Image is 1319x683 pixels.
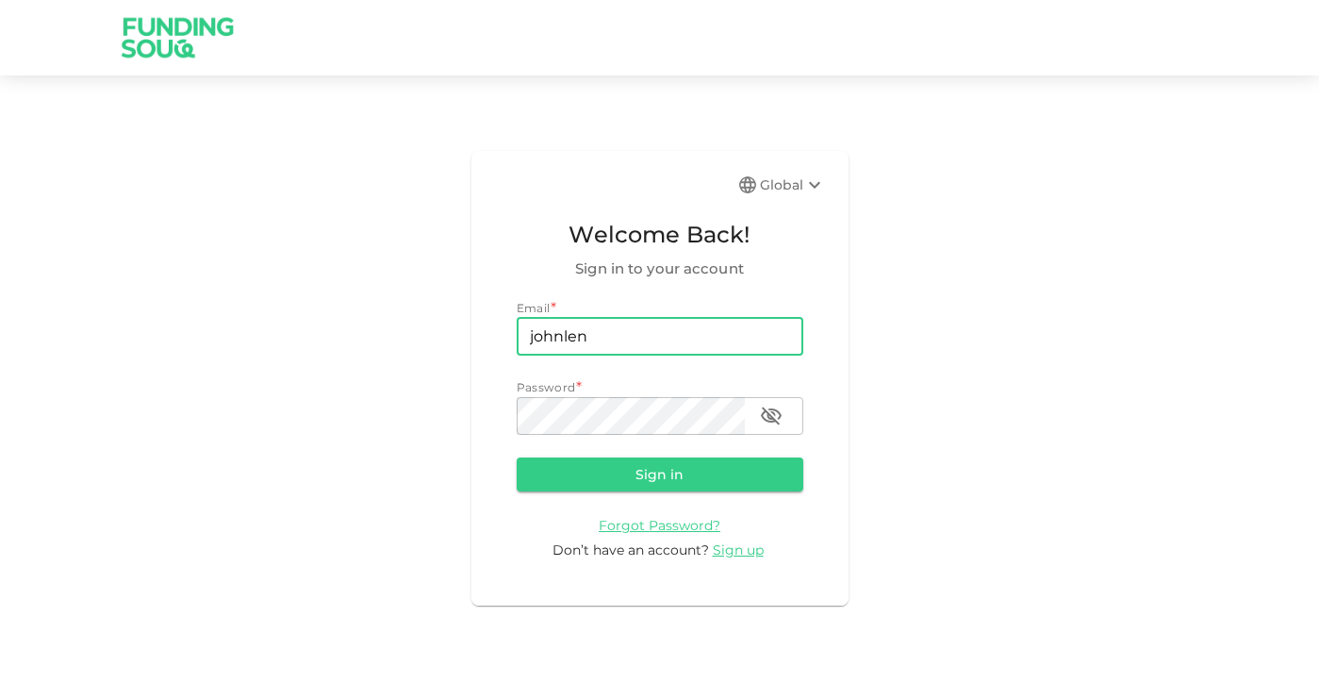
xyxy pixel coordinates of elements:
[599,516,720,534] a: Forgot Password?
[517,397,745,435] input: password
[517,217,803,253] span: Welcome Back!
[599,517,720,534] span: Forgot Password?
[517,318,803,356] input: email
[517,380,576,394] span: Password
[760,174,826,196] div: Global
[517,258,803,280] span: Sign in to your account
[713,541,764,558] span: Sign up
[552,541,709,558] span: Don’t have an account?
[517,458,803,491] button: Sign in
[517,301,551,315] span: Email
